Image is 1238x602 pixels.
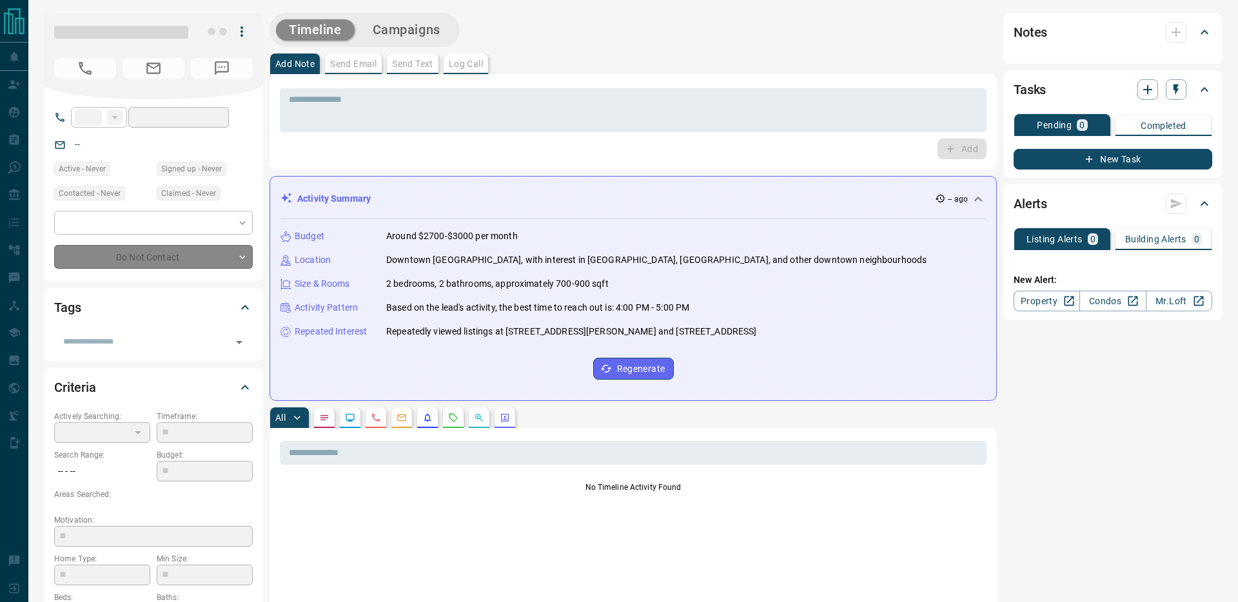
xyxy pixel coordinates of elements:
[593,358,674,380] button: Regenerate
[397,413,407,423] svg: Emails
[54,292,253,323] div: Tags
[1146,291,1212,311] a: Mr.Loft
[275,59,315,68] p: Add Note
[360,19,453,41] button: Campaigns
[1014,273,1212,287] p: New Alert:
[1194,235,1199,244] p: 0
[500,413,510,423] svg: Agent Actions
[1141,121,1186,130] p: Completed
[386,253,927,267] p: Downtown [GEOGRAPHIC_DATA], with interest in [GEOGRAPHIC_DATA], [GEOGRAPHIC_DATA], and other down...
[157,411,253,422] p: Timeframe:
[1014,291,1080,311] a: Property
[295,253,331,267] p: Location
[386,325,757,338] p: Repeatedly viewed listings at [STREET_ADDRESS][PERSON_NAME] and [STREET_ADDRESS]
[1014,149,1212,170] button: New Task
[1090,235,1096,244] p: 0
[1027,235,1083,244] p: Listing Alerts
[276,19,355,41] button: Timeline
[54,449,150,461] p: Search Range:
[1014,79,1046,100] h2: Tasks
[1037,121,1072,130] p: Pending
[280,187,986,211] div: Activity Summary-- ago
[280,481,987,493] p: No Timeline Activity Found
[54,514,253,526] p: Motivation:
[1014,193,1047,214] h2: Alerts
[1125,235,1186,244] p: Building Alerts
[161,187,216,200] span: Claimed - Never
[1014,22,1047,43] h2: Notes
[54,245,253,269] div: Do Not Contact
[1014,74,1212,105] div: Tasks
[54,489,253,500] p: Areas Searched:
[295,325,367,338] p: Repeated Interest
[345,413,355,423] svg: Lead Browsing Activity
[295,277,350,291] p: Size & Rooms
[54,553,150,565] p: Home Type:
[371,413,381,423] svg: Calls
[297,192,371,206] p: Activity Summary
[1014,17,1212,48] div: Notes
[295,301,358,315] p: Activity Pattern
[448,413,458,423] svg: Requests
[54,297,81,318] h2: Tags
[54,377,96,398] h2: Criteria
[1079,291,1146,311] a: Condos
[59,162,106,175] span: Active - Never
[948,193,968,205] p: -- ago
[157,449,253,461] p: Budget:
[295,229,324,243] p: Budget
[1079,121,1085,130] p: 0
[386,277,609,291] p: 2 bedrooms, 2 bathrooms, approximately 700-900 sqft
[275,413,286,422] p: All
[54,372,253,403] div: Criteria
[474,413,484,423] svg: Opportunities
[75,139,80,150] a: --
[230,333,248,351] button: Open
[157,553,253,565] p: Min Size:
[422,413,433,423] svg: Listing Alerts
[54,58,116,79] span: No Number
[386,301,689,315] p: Based on the lead's activity, the best time to reach out is: 4:00 PM - 5:00 PM
[191,58,253,79] span: No Number
[319,413,329,423] svg: Notes
[1014,188,1212,219] div: Alerts
[161,162,222,175] span: Signed up - Never
[54,411,150,422] p: Actively Searching:
[123,58,184,79] span: No Email
[386,229,518,243] p: Around $2700-$3000 per month
[59,187,121,200] span: Contacted - Never
[54,461,150,482] p: -- - --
